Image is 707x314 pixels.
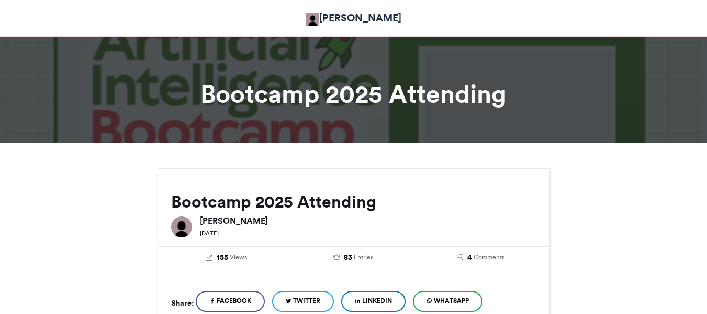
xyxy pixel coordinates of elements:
[474,253,504,262] span: Comments
[196,291,265,312] a: Facebook
[200,230,219,237] small: [DATE]
[425,252,536,264] a: 4 Comments
[306,13,319,26] img: Adetokunbo Adeyanju
[217,252,228,264] span: 155
[293,296,320,306] span: Twitter
[434,296,469,306] span: WhatsApp
[362,296,392,306] span: LinkedIn
[200,216,536,225] h6: [PERSON_NAME]
[171,252,283,264] a: 155 Views
[467,252,472,264] span: 4
[217,296,251,306] span: Facebook
[298,252,409,264] a: 83 Entries
[171,296,194,310] h5: Share:
[171,216,192,237] img: Adetokunbo Adeyanju
[354,253,373,262] span: Entries
[341,291,406,312] a: LinkedIn
[171,192,536,211] h2: Bootcamp 2025 Attending
[272,291,334,312] a: Twitter
[344,252,352,264] span: 83
[230,253,247,262] span: Views
[413,291,482,312] a: WhatsApp
[306,10,401,26] a: [PERSON_NAME]
[63,81,644,106] h1: Bootcamp 2025 Attending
